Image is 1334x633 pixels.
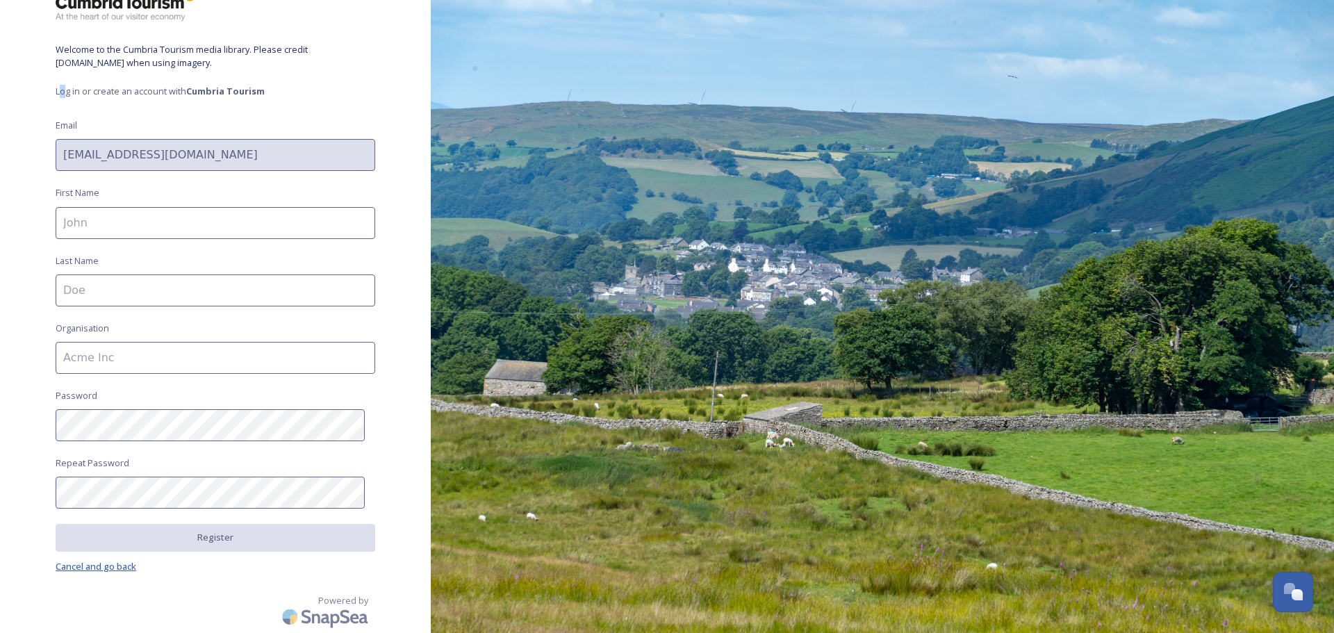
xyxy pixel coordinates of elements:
[56,389,97,402] span: Password
[56,322,109,335] span: Organisation
[56,560,136,573] span: Cancel and go back
[56,207,375,239] input: John
[56,274,375,306] input: Doe
[56,139,375,171] input: john.doe@snapsea.io
[56,85,375,98] span: Log in or create an account with
[56,43,375,69] span: Welcome to the Cumbria Tourism media library. Please credit [DOMAIN_NAME] when using imagery.
[278,600,375,633] img: SnapSea Logo
[56,254,99,268] span: Last Name
[318,594,368,607] span: Powered by
[1273,572,1313,612] button: Open Chat
[186,85,265,97] strong: Cumbria Tourism
[56,524,375,551] button: Register
[56,119,77,132] span: Email
[56,342,375,374] input: Acme Inc
[56,186,99,199] span: First Name
[56,457,129,470] span: Repeat Password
